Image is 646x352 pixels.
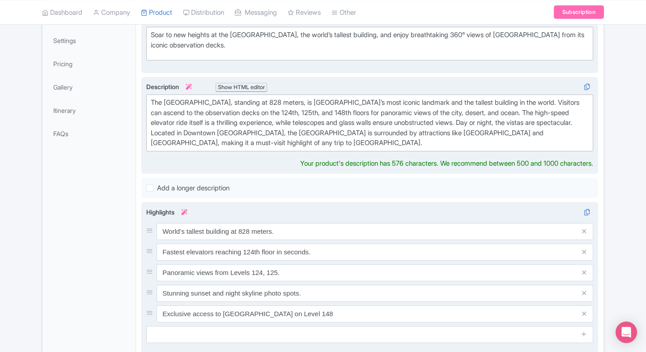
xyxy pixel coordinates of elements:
[616,322,637,343] div: Open Intercom Messenger
[146,83,193,90] span: Description
[44,77,134,97] a: Gallery
[44,100,134,120] a: Itinerary
[216,83,267,92] div: Show HTML editor
[300,159,593,169] div: Your product's description has 576 characters. We recommend between 500 and 1000 characters.
[151,98,589,148] div: The [GEOGRAPHIC_DATA], standing at 828 meters, is [GEOGRAPHIC_DATA]’s most iconic landmark and th...
[44,124,134,144] a: FAQs
[44,54,134,74] a: Pricing
[44,30,134,51] a: Settings
[554,5,604,19] a: Subscription
[151,30,589,50] div: Soar to new heights at the [GEOGRAPHIC_DATA], the world’s tallest building, and enjoy breathtakin...
[146,208,174,216] span: Highlights
[157,184,229,192] span: Add a longer description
